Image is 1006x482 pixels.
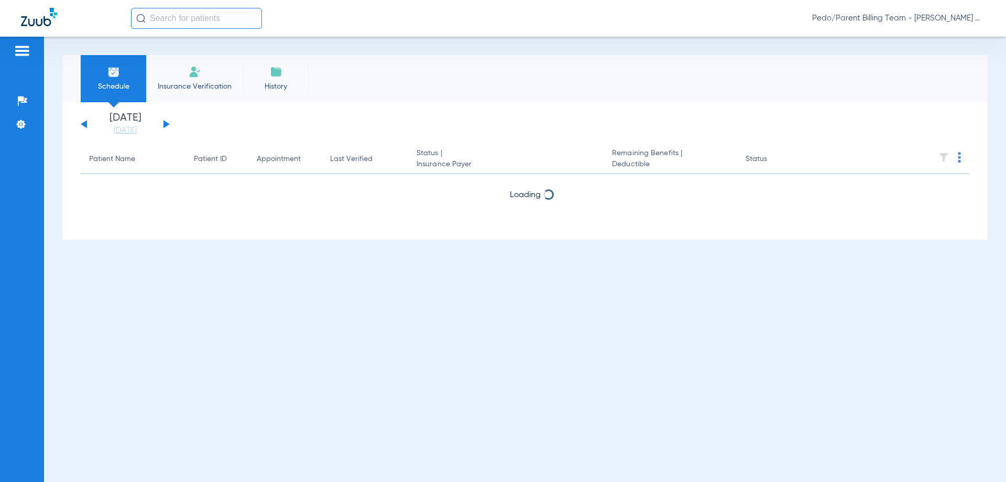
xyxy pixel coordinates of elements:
[251,81,301,92] span: History
[94,125,157,136] a: [DATE]
[107,66,120,78] img: Schedule
[330,154,400,165] div: Last Verified
[408,145,604,174] th: Status |
[89,154,135,165] div: Patient Name
[89,81,138,92] span: Schedule
[958,152,961,163] img: group-dot-blue.svg
[330,154,373,165] div: Last Verified
[94,113,157,136] li: [DATE]
[136,14,146,23] img: Search Icon
[257,154,301,165] div: Appointment
[154,81,235,92] span: Insurance Verification
[812,13,985,24] span: Pedo/Parent Billing Team - [PERSON_NAME] Mesa - Ortho | The Super Dentists
[417,159,595,170] span: Insurance Payer
[270,66,282,78] img: History
[194,154,227,165] div: Patient ID
[257,154,313,165] div: Appointment
[604,145,737,174] th: Remaining Benefits |
[131,8,262,29] input: Search for patients
[737,145,808,174] th: Status
[89,154,177,165] div: Patient Name
[510,191,541,199] span: Loading
[194,154,240,165] div: Patient ID
[14,45,30,57] img: hamburger-icon
[938,152,949,163] img: filter.svg
[189,66,201,78] img: Manual Insurance Verification
[21,8,57,26] img: Zuub Logo
[612,159,728,170] span: Deductible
